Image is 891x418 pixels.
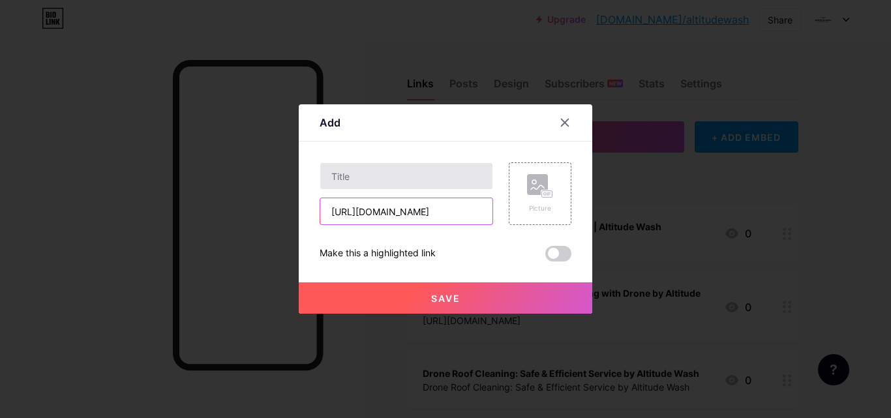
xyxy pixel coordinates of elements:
div: Picture [527,203,553,213]
div: Add [320,115,340,130]
input: Title [320,163,492,189]
div: Make this a highlighted link [320,246,436,261]
button: Save [299,282,592,314]
input: URL [320,198,492,224]
span: Save [431,293,461,304]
